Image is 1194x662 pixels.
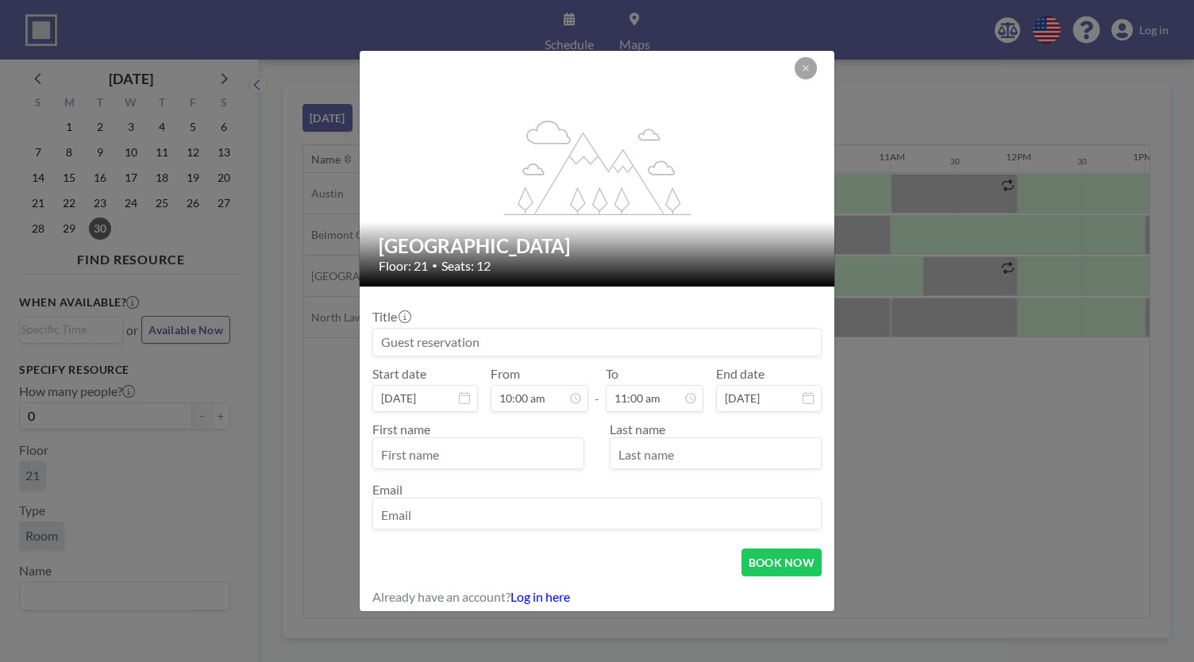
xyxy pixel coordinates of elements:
[441,258,491,274] span: Seats: 12
[741,548,822,576] button: BOOK NOW
[716,366,765,382] label: End date
[491,366,520,382] label: From
[504,119,691,214] g: flex-grow: 1.2;
[606,366,618,382] label: To
[373,329,821,356] input: Guest reservation
[610,441,821,468] input: Last name
[379,258,428,274] span: Floor: 21
[372,366,426,382] label: Start date
[372,589,510,605] span: Already have an account?
[510,589,570,604] a: Log in here
[372,421,430,437] label: First name
[379,234,817,258] h2: [GEOGRAPHIC_DATA]
[372,309,410,325] label: Title
[373,441,584,468] input: First name
[610,421,665,437] label: Last name
[372,482,402,497] label: Email
[373,502,821,529] input: Email
[432,260,437,271] span: •
[595,371,599,406] span: -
